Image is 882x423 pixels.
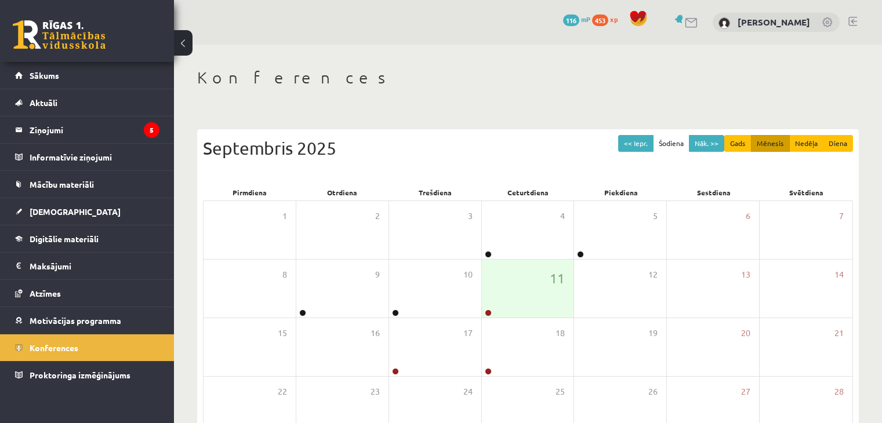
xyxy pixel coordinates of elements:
[560,210,565,223] span: 4
[575,184,667,200] div: Piekdiena
[203,184,296,200] div: Pirmdiena
[760,184,853,200] div: Svētdiena
[30,70,59,81] span: Sākums
[15,116,159,143] a: Ziņojumi5
[689,135,724,152] button: Nāk. >>
[648,268,658,281] span: 12
[550,268,565,288] span: 11
[197,68,859,87] h1: Konferences
[823,135,853,152] button: Diena
[556,327,565,340] span: 18
[463,327,473,340] span: 17
[30,342,78,353] span: Konferences
[653,135,689,152] button: Šodiena
[751,135,790,152] button: Mēnesis
[15,334,159,361] a: Konferences
[15,362,159,388] a: Proktoringa izmēģinājums
[30,206,121,217] span: [DEMOGRAPHIC_DATA]
[463,268,473,281] span: 10
[30,253,159,279] legend: Maksājumi
[592,14,608,26] span: 453
[282,268,287,281] span: 8
[371,327,380,340] span: 16
[834,268,844,281] span: 14
[15,280,159,307] a: Atzīmes
[741,385,750,398] span: 27
[278,327,287,340] span: 15
[741,327,750,340] span: 20
[203,135,853,161] div: Septembris 2025
[581,14,590,24] span: mP
[375,268,380,281] span: 9
[30,179,94,189] span: Mācību materiāli
[834,385,844,398] span: 28
[738,16,810,28] a: [PERSON_NAME]
[556,385,565,398] span: 25
[741,268,750,281] span: 13
[746,210,750,223] span: 6
[834,327,844,340] span: 21
[15,144,159,170] a: Informatīvie ziņojumi
[30,315,121,326] span: Motivācijas programma
[15,171,159,198] a: Mācību materiāli
[30,116,159,143] legend: Ziņojumi
[563,14,590,24] a: 116 mP
[718,17,730,29] img: Kārlis Šūtelis
[15,89,159,116] a: Aktuāli
[13,20,106,49] a: Rīgas 1. Tālmācības vidusskola
[468,210,473,223] span: 3
[30,97,57,108] span: Aktuāli
[15,198,159,225] a: [DEMOGRAPHIC_DATA]
[667,184,760,200] div: Sestdiena
[15,253,159,279] a: Maksājumi
[30,288,61,298] span: Atzīmes
[610,14,618,24] span: xp
[724,135,752,152] button: Gads
[30,370,130,380] span: Proktoringa izmēģinājums
[30,234,99,244] span: Digitālie materiāli
[653,210,658,223] span: 5
[592,14,623,24] a: 453 xp
[371,385,380,398] span: 23
[375,210,380,223] span: 2
[648,327,658,340] span: 19
[15,307,159,334] a: Motivācijas programma
[839,210,844,223] span: 7
[144,122,159,138] i: 5
[563,14,579,26] span: 116
[296,184,389,200] div: Otrdiena
[15,225,159,252] a: Digitālie materiāli
[282,210,287,223] span: 1
[30,144,159,170] legend: Informatīvie ziņojumi
[389,184,481,200] div: Trešdiena
[278,385,287,398] span: 22
[15,62,159,89] a: Sākums
[463,385,473,398] span: 24
[789,135,823,152] button: Nedēļa
[481,184,574,200] div: Ceturtdiena
[618,135,654,152] button: << Iepr.
[648,385,658,398] span: 26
